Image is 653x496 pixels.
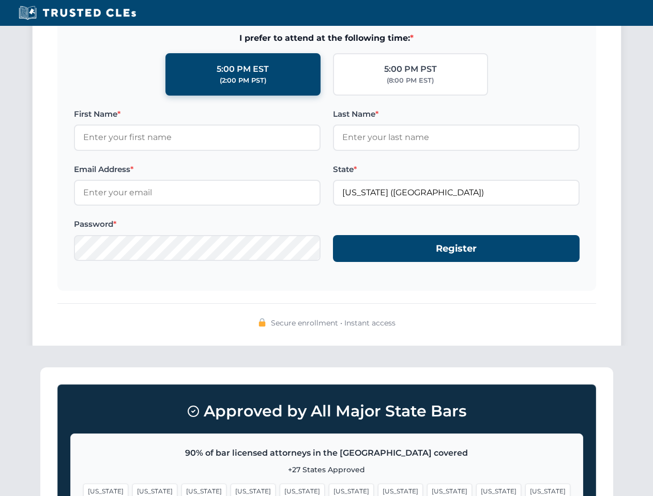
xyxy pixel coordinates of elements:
[220,75,266,86] div: (2:00 PM PST)
[333,180,580,206] input: Louisiana (LA)
[83,464,570,475] p: +27 States Approved
[74,180,321,206] input: Enter your email
[333,235,580,262] button: Register
[83,446,570,460] p: 90% of bar licensed attorneys in the [GEOGRAPHIC_DATA] covered
[333,163,580,176] label: State
[387,75,434,86] div: (8:00 PM EST)
[384,63,437,76] div: 5:00 PM PST
[258,318,266,327] img: 🔒
[74,125,321,150] input: Enter your first name
[333,108,580,120] label: Last Name
[333,125,580,150] input: Enter your last name
[70,397,583,425] h3: Approved by All Major State Bars
[74,32,580,45] span: I prefer to attend at the following time:
[74,163,321,176] label: Email Address
[74,218,321,230] label: Password
[74,108,321,120] label: First Name
[271,317,396,329] span: Secure enrollment • Instant access
[16,5,139,21] img: Trusted CLEs
[217,63,269,76] div: 5:00 PM EST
